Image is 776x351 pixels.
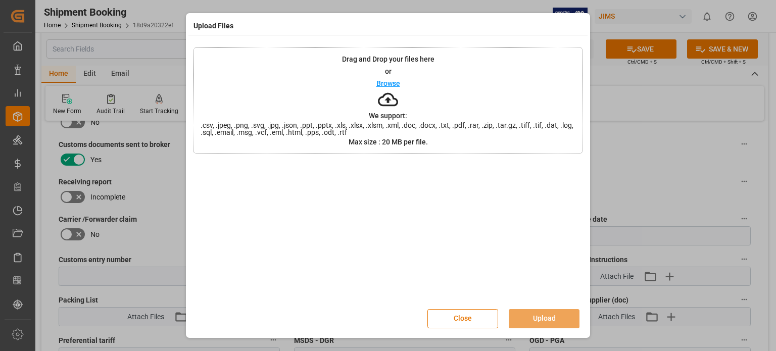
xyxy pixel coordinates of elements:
[349,138,428,145] p: Max size : 20 MB per file.
[369,112,407,119] p: We support:
[193,47,583,154] div: Drag and Drop your files hereorBrowseWe support:.csv, .jpeg, .png, .svg, .jpg, .json, .ppt, .pptx...
[385,68,392,75] p: or
[194,122,582,136] span: .csv, .jpeg, .png, .svg, .jpg, .json, .ppt, .pptx, .xls, .xlsx, .xlsm, .xml, .doc, .docx, .txt, ....
[509,309,579,328] button: Upload
[342,56,434,63] p: Drag and Drop your files here
[427,309,498,328] button: Close
[376,80,400,87] p: Browse
[193,21,233,31] h4: Upload Files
